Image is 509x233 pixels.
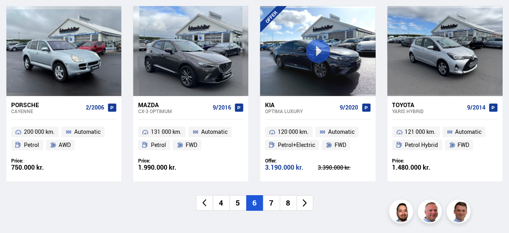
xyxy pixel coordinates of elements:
[186,140,197,150] span: FWD
[392,158,445,164] div: Price:
[455,127,481,137] span: Automatic
[11,158,64,164] div: Price:
[59,140,71,150] span: AWD
[265,101,337,108] div: Kia
[392,164,445,171] div: 1.480.000 kr.
[138,158,191,164] div: Price:
[74,127,101,137] span: Automatic
[265,158,318,164] div: Offer:
[24,127,55,137] span: 200 000 km.
[392,108,464,114] div: Yaris HYBRID
[388,96,503,181] a: Toyota Yaris HYBRID 9/2014 121 000 km. Automatic Petrol Hybrid FWD Price: 1.480.000 kr.
[133,96,248,181] a: Mazda CX-3 OPTIMUM 9/2016 131 000 km. Automatic Petrol FWD Price: 1.990.000 kr.
[405,140,438,150] span: Petrol Hybrid
[151,127,182,137] span: 131 000 km.
[6,3,30,27] button: Opna LiveChat spjallviðmót
[6,96,121,181] a: Porsche Cayenne 2/2006 200 000 km. Automatic Petrol AWD Price: 750.000 kr.
[230,195,246,211] li: 5
[405,127,436,137] span: 121 000 km.
[278,140,315,150] span: Petrol+Electric
[280,195,297,211] li: 8
[467,104,485,111] span: 9/2014
[138,101,210,108] div: Mazda
[213,195,230,211] li: 4
[458,140,469,150] span: FWD
[246,195,263,211] li: 6
[138,108,210,114] div: CX-3 OPTIMUM
[448,201,472,225] img: FbJEzSuNWCJXmdc-.webp
[11,108,83,114] div: Cayenne
[318,165,371,170] div: 3.390.000 kr.
[138,164,191,171] div: 1.990.000 kr.
[11,101,83,108] div: Porsche
[201,127,228,137] span: Automatic
[151,140,166,150] span: Petrol
[265,108,337,114] div: Optima LUXURY
[390,201,414,225] img: nhp88E3Fdnt1Opn2.png
[24,140,39,150] span: Petrol
[86,104,104,111] span: 2/2006
[335,140,346,150] span: FWD
[328,127,355,137] span: Automatic
[419,201,443,225] img: siFngHWaQ9KaOqBr.png
[213,104,231,111] span: 9/2016
[265,164,318,171] div: 3.190.000 kr.
[392,101,464,108] div: Toyota
[11,164,64,171] div: 750.000 kr.
[340,104,358,111] span: 9/2020
[263,195,280,211] li: 7
[260,96,375,181] a: Kia Optima LUXURY 9/2020 120 000 km. Automatic Petrol+Electric FWD Offer: 3.190.000 kr. 3.390.000...
[278,127,309,137] span: 120 000 km.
